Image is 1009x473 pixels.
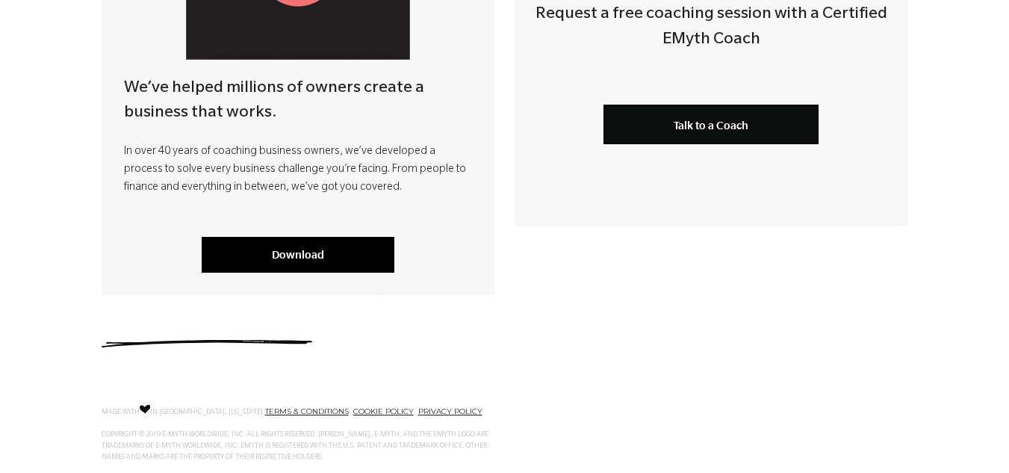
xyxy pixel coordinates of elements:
h4: Request a free coaching session with a Certified EMyth Coach [515,3,907,53]
span: Talk to a Coach [674,119,748,132]
span: IN [GEOGRAPHIC_DATA], [US_STATE]. [150,409,265,416]
h4: We’ve helped millions of owners create a business that works. [124,77,472,127]
a: PRIVACY POLICY [418,406,482,416]
p: In over 40 years of coaching business owners, we’ve developed a process to solve every business c... [124,143,472,197]
img: Love [140,404,150,414]
a: Download [202,237,394,273]
a: COOKIE POLICY [353,406,414,416]
span: COPYRIGHT © 2019 E-MYTH WORLDWIDE, INC. ALL RIGHTS RESERVED. [PERSON_NAME], E-MYTH, AND THE EMYTH... [102,431,488,461]
img: underline.svg [102,340,312,347]
a: Talk to a Coach [603,105,819,144]
span: MADE WITH [102,409,140,416]
iframe: Chat Widget [934,401,1009,473]
a: TERMS & CONDITIONS [265,406,349,416]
